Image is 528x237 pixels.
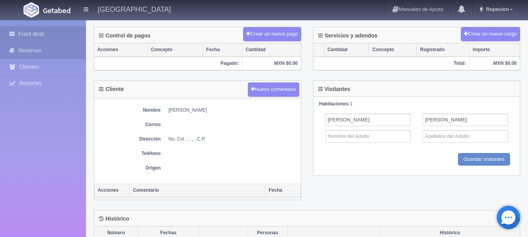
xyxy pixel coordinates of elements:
[318,33,378,39] h4: Servicios y adendos
[243,27,301,41] button: Crear un nuevo pago
[319,101,514,107] div: 1
[458,153,510,166] input: Guardar visitantes
[99,216,129,222] h4: Histórico
[242,57,301,70] th: MXN $0.00
[369,43,417,57] th: Concepto
[318,86,351,92] h4: Visitantes
[23,2,39,18] img: Getabed
[98,107,161,114] dt: Nombre
[461,27,520,41] button: Crear un nuevo cargo
[94,57,242,70] th: Pagado:
[417,43,469,57] th: Registrado
[422,130,508,143] input: Apellidos del Adulto
[43,7,70,13] img: Getabed
[484,6,509,12] span: Repecion
[98,136,161,143] dt: Dirección
[94,43,148,57] th: Acciones
[242,43,301,57] th: Cantidad
[148,43,203,57] th: Concepto
[248,82,299,97] button: Nuevo comentario
[325,114,411,126] input: Nombre del Adulto
[98,4,171,14] h4: [GEOGRAPHIC_DATA]
[168,136,297,143] dd: No, Col. , , , , C.P.
[319,101,350,107] strong: Habitaciones:
[98,150,161,157] dt: Teléfono
[313,57,469,70] th: Total:
[265,184,301,197] th: Fecha
[98,121,161,128] dt: Correo
[203,43,242,57] th: Fecha
[99,86,124,92] h4: Cliente
[168,107,297,114] dd: [PERSON_NAME]
[469,57,520,70] th: MXN $0.00
[325,130,411,143] input: Nombre del Adulto
[469,43,520,57] th: Importe
[422,114,508,126] input: Apellidos del Adulto
[98,165,161,171] dt: Origen
[99,33,150,39] h4: Control de pagos
[324,43,369,57] th: Cantidad
[95,184,130,197] th: Acciones
[130,184,266,197] th: Comentario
